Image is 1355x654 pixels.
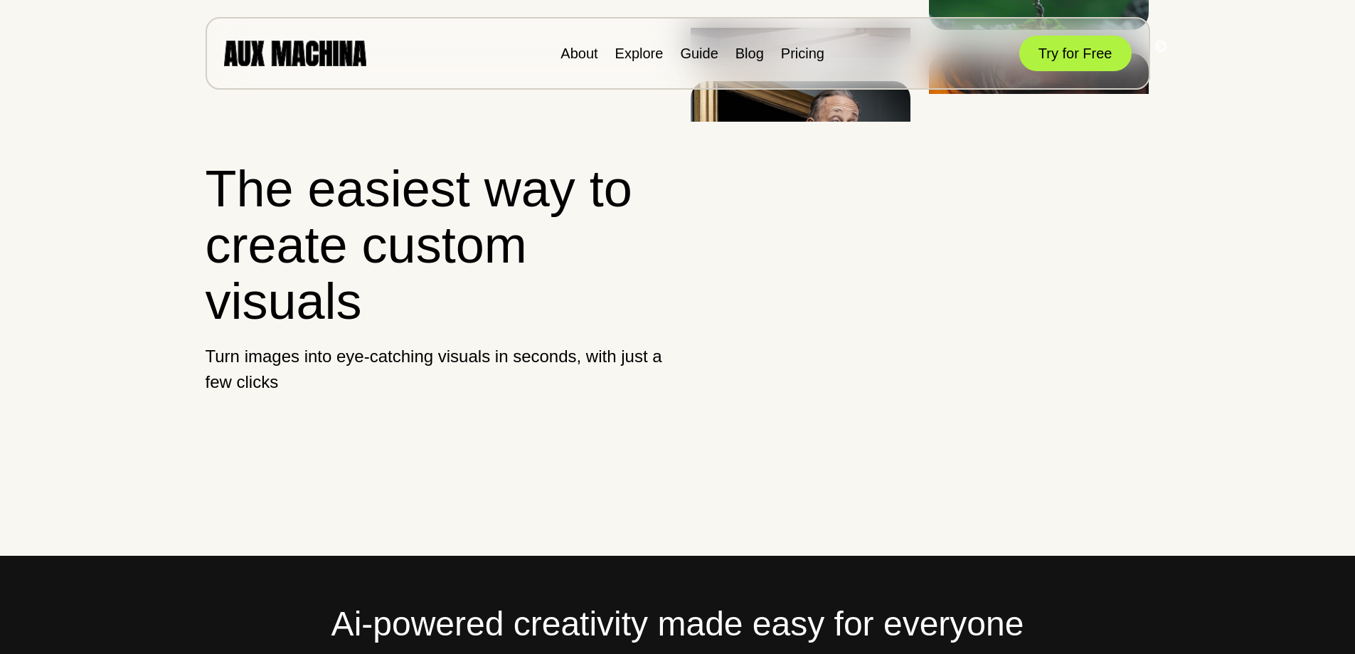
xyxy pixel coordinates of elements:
a: Guide [680,46,718,61]
h1: The easiest way to create custom visuals [206,161,666,330]
img: AUX MACHINA [224,41,366,65]
a: Blog [735,46,764,61]
a: Explore [615,46,664,61]
h2: Ai-powered creativity made easy for everyone [206,598,1150,650]
a: Pricing [781,46,824,61]
p: Turn images into eye-catching visuals in seconds, with just a few clicks [206,344,666,395]
a: About [560,46,597,61]
button: Try for Free [1019,36,1132,71]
